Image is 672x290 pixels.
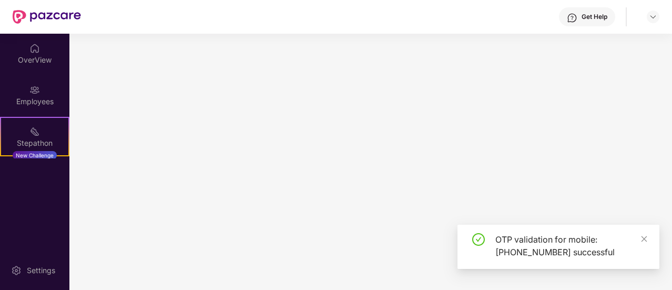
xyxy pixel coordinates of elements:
[1,138,68,148] div: Stepathon
[13,151,57,159] div: New Challenge
[640,235,648,243] span: close
[495,233,647,258] div: OTP validation for mobile: [PHONE_NUMBER] successful
[29,85,40,95] img: svg+xml;base64,PHN2ZyBpZD0iRW1wbG95ZWVzIiB4bWxucz0iaHR0cDovL3d3dy53My5vcmcvMjAwMC9zdmciIHdpZHRoPS...
[13,10,81,24] img: New Pazcare Logo
[472,233,485,246] span: check-circle
[11,265,22,276] img: svg+xml;base64,PHN2ZyBpZD0iU2V0dGluZy0yMHgyMCIgeG1sbnM9Imh0dHA6Ly93d3cudzMub3JnLzIwMDAvc3ZnIiB3aW...
[24,265,58,276] div: Settings
[29,126,40,137] img: svg+xml;base64,PHN2ZyB4bWxucz0iaHR0cDovL3d3dy53My5vcmcvMjAwMC9zdmciIHdpZHRoPSIyMSIgaGVpZ2h0PSIyMC...
[582,13,607,21] div: Get Help
[567,13,577,23] img: svg+xml;base64,PHN2ZyBpZD0iSGVscC0zMngzMiIgeG1sbnM9Imh0dHA6Ly93d3cudzMub3JnLzIwMDAvc3ZnIiB3aWR0aD...
[29,43,40,54] img: svg+xml;base64,PHN2ZyBpZD0iSG9tZSIgeG1sbnM9Imh0dHA6Ly93d3cudzMub3JnLzIwMDAvc3ZnIiB3aWR0aD0iMjAiIG...
[649,13,657,21] img: svg+xml;base64,PHN2ZyBpZD0iRHJvcGRvd24tMzJ4MzIiIHhtbG5zPSJodHRwOi8vd3d3LnczLm9yZy8yMDAwL3N2ZyIgd2...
